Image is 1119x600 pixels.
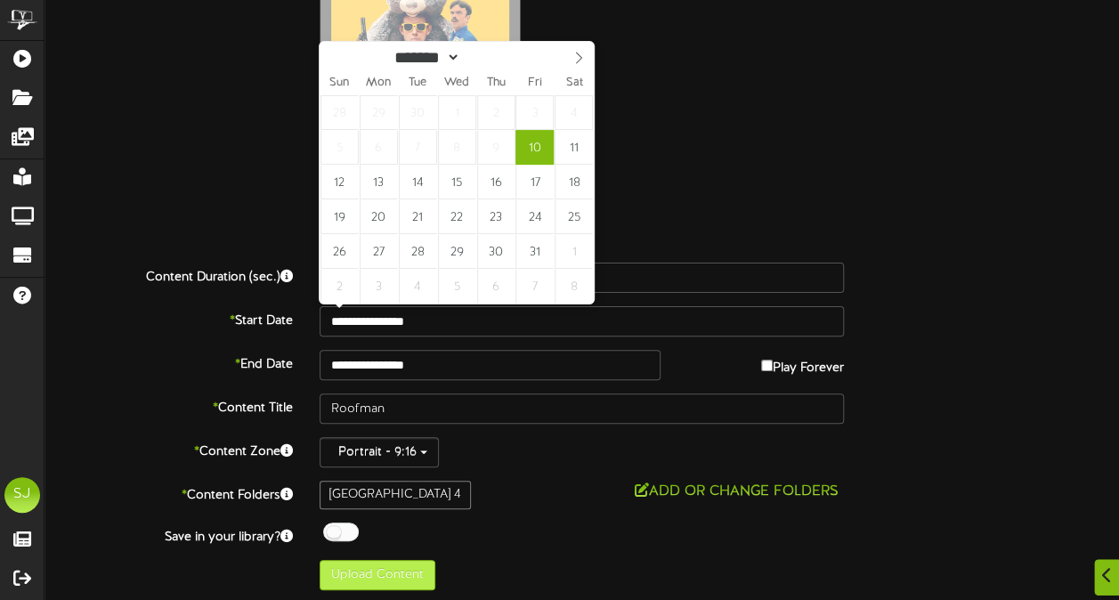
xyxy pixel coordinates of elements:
span: Fri [515,77,555,89]
a: Download Export Settings Information [313,215,566,228]
span: October 20, 2025 [360,199,398,234]
span: September 30, 2025 [399,95,437,130]
span: October 2, 2025 [477,95,515,130]
span: October 22, 2025 [438,199,476,234]
span: Tue [398,77,437,89]
span: October 7, 2025 [399,130,437,165]
input: Title of this Content [320,393,844,424]
span: November 3, 2025 [360,269,398,304]
label: Content Zone [31,437,306,461]
span: October 1, 2025 [438,95,476,130]
span: October 8, 2025 [438,130,476,165]
span: November 8, 2025 [555,269,593,304]
input: Play Forever [761,360,773,371]
label: Content Title [31,393,306,418]
label: Save in your library? [31,523,306,547]
span: October 28, 2025 [399,234,437,269]
span: October 21, 2025 [399,199,437,234]
span: October 17, 2025 [515,165,554,199]
span: October 6, 2025 [360,130,398,165]
span: October 11, 2025 [555,130,593,165]
span: Thu [476,77,515,89]
input: Year [460,48,524,67]
label: End Date [31,350,306,374]
span: November 1, 2025 [555,234,593,269]
span: Sat [555,77,594,89]
span: October 29, 2025 [438,234,476,269]
span: November 7, 2025 [515,269,554,304]
span: October 12, 2025 [320,165,359,199]
div: [GEOGRAPHIC_DATA] 4 [320,481,471,509]
div: SJ [4,477,40,513]
span: October 23, 2025 [477,199,515,234]
label: Start Date [31,306,306,330]
span: October 4, 2025 [555,95,593,130]
span: November 4, 2025 [399,269,437,304]
span: Mon [359,77,398,89]
span: October 25, 2025 [555,199,593,234]
span: November 6, 2025 [477,269,515,304]
button: Upload Content [320,560,435,590]
span: October 31, 2025 [515,234,554,269]
span: September 28, 2025 [320,95,359,130]
span: October 24, 2025 [515,199,554,234]
span: October 13, 2025 [360,165,398,199]
span: October 19, 2025 [320,199,359,234]
label: Play Forever [761,350,844,377]
span: October 3, 2025 [515,95,554,130]
span: November 5, 2025 [438,269,476,304]
label: Content Folders [31,481,306,505]
span: October 26, 2025 [320,234,359,269]
span: October 18, 2025 [555,165,593,199]
button: Portrait - 9:16 [320,437,439,467]
span: October 30, 2025 [477,234,515,269]
span: October 27, 2025 [360,234,398,269]
span: November 2, 2025 [320,269,359,304]
span: Wed [437,77,476,89]
span: October 14, 2025 [399,165,437,199]
span: September 29, 2025 [360,95,398,130]
label: Content Duration (sec.) [31,263,306,287]
span: Sun [320,77,359,89]
span: October 10, 2025 [515,130,554,165]
span: October 5, 2025 [320,130,359,165]
span: October 15, 2025 [438,165,476,199]
button: Add or Change Folders [629,481,844,503]
span: October 9, 2025 [477,130,515,165]
span: October 16, 2025 [477,165,515,199]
